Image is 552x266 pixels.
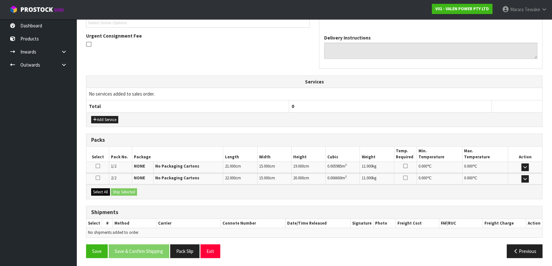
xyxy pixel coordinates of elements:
[113,219,156,228] th: Method
[257,173,291,184] td: cm
[91,209,537,215] h3: Shipments
[360,147,394,162] th: Weight
[292,103,294,109] span: 0
[86,147,109,162] th: Select
[259,163,270,169] span: 15.000
[291,162,325,173] td: cm
[373,219,396,228] th: Photo
[257,147,291,162] th: Width
[286,219,351,228] th: Date/Time Released
[54,7,64,13] small: WMS
[223,147,257,162] th: Length
[155,163,199,169] strong: No Packaging Cartons
[394,147,417,162] th: Temp. Required
[462,173,508,184] td: ℃
[134,175,145,181] strong: NONE
[91,137,537,143] h3: Packs
[396,219,439,228] th: Freight Cost
[91,188,110,196] button: Select All
[483,219,526,228] th: Freight Charge
[526,219,542,228] th: Action
[225,175,235,181] span: 22.000
[435,6,489,11] strong: V02 - VALEN POWER PTY LTD
[361,175,372,181] span: 11.000
[109,244,169,258] button: Save & Confirm Shipping
[462,162,508,173] td: ℃
[225,163,235,169] span: 21.000
[326,173,360,184] td: m
[257,162,291,173] td: cm
[361,163,372,169] span: 11.000
[200,244,220,258] button: Exit
[418,163,427,169] span: 0.000
[221,219,286,228] th: Connote Number
[20,5,53,14] span: ProStock
[111,163,116,169] span: 1/2
[360,162,394,173] td: kg
[223,162,257,173] td: cm
[525,6,540,12] span: Tewake
[111,175,116,181] span: 2/2
[86,244,108,258] button: Save
[327,163,342,169] span: 0.005985
[10,5,18,13] img: cube-alt.png
[109,147,132,162] th: Pack No.
[507,244,542,258] button: Previous
[134,163,145,169] strong: NONE
[508,147,542,162] th: Action
[86,100,289,112] th: Total
[417,162,462,173] td: ℃
[86,219,102,228] th: Select
[326,147,360,162] th: Cubic
[86,76,542,88] th: Services
[86,32,142,39] label: Urgent Consignment Fee
[293,175,304,181] span: 20.000
[418,175,427,181] span: 0.000
[102,219,113,228] th: #
[360,173,394,184] td: kg
[345,163,347,167] sup: 3
[223,173,257,184] td: cm
[464,163,473,169] span: 0.000
[350,219,373,228] th: Signature
[259,175,270,181] span: 15.000
[324,34,371,41] label: Delivery Instructions
[432,4,492,14] a: V02 - VALEN POWER PTY LTD
[293,163,304,169] span: 19.000
[417,147,462,162] th: Min. Temperature
[462,147,508,162] th: Max. Temperature
[86,228,542,237] td: No shipments added to order.
[417,173,462,184] td: ℃
[111,188,137,196] button: Ship Selected
[345,175,347,179] sup: 3
[510,6,524,12] span: Marara
[326,162,360,173] td: m
[155,175,199,181] strong: No Packaging Cartons
[156,219,221,228] th: Carrier
[86,88,542,100] td: No services added to sales order.
[170,244,200,258] button: Pack Slip
[291,147,325,162] th: Height
[327,175,342,181] span: 0.006600
[91,116,118,124] button: Add Service
[464,175,473,181] span: 0.000
[291,173,325,184] td: cm
[132,147,223,162] th: Package
[439,219,483,228] th: FAF/RUC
